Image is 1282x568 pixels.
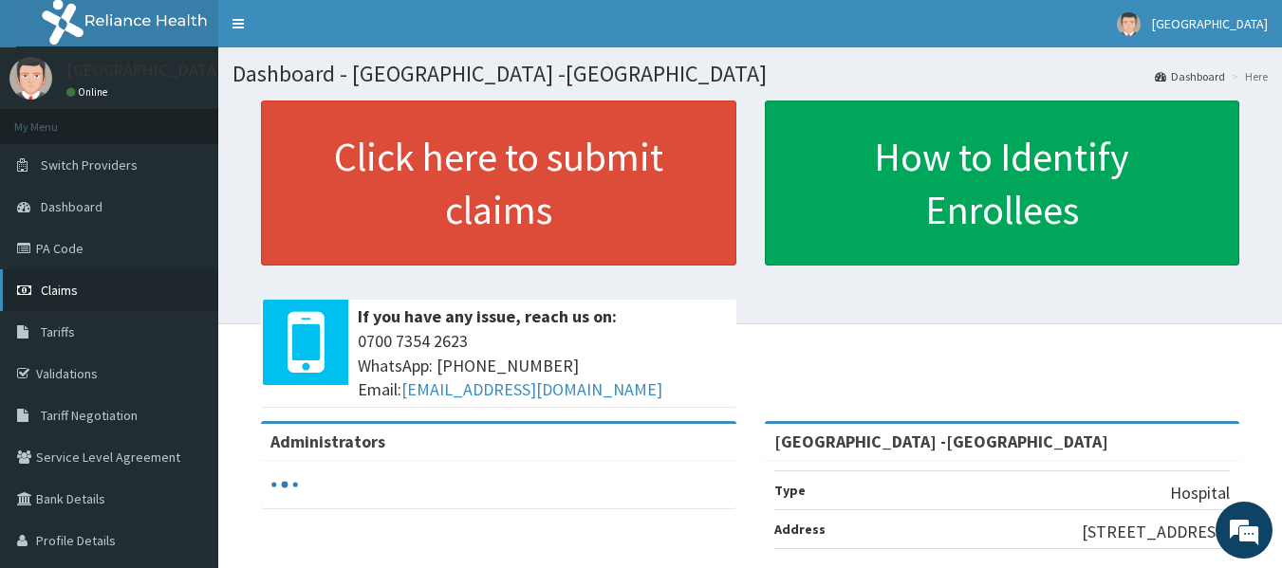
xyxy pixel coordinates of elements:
[1117,12,1141,36] img: User Image
[1152,15,1268,32] span: [GEOGRAPHIC_DATA]
[1227,68,1268,84] li: Here
[41,323,75,340] span: Tariffs
[765,101,1240,266] a: How to Identify Enrollees
[774,431,1108,452] strong: [GEOGRAPHIC_DATA] -[GEOGRAPHIC_DATA]
[401,378,662,400] a: [EMAIL_ADDRESS][DOMAIN_NAME]
[232,62,1268,86] h1: Dashboard - [GEOGRAPHIC_DATA] -[GEOGRAPHIC_DATA]
[358,329,727,402] span: 0700 7354 2623 WhatsApp: [PHONE_NUMBER] Email:
[1155,68,1225,84] a: Dashboard
[66,62,223,79] p: [GEOGRAPHIC_DATA]
[1170,481,1230,505] p: Hospital
[41,407,138,424] span: Tariff Negotiation
[774,482,806,499] b: Type
[358,305,617,327] b: If you have any issue, reach us on:
[774,521,826,538] b: Address
[1082,520,1230,544] p: [STREET_ADDRESS]
[270,431,385,452] b: Administrators
[9,57,52,100] img: User Image
[41,282,78,299] span: Claims
[41,198,102,215] span: Dashboard
[270,470,299,499] svg: audio-loading
[66,85,112,99] a: Online
[41,156,138,174] span: Switch Providers
[261,101,736,266] a: Click here to submit claims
